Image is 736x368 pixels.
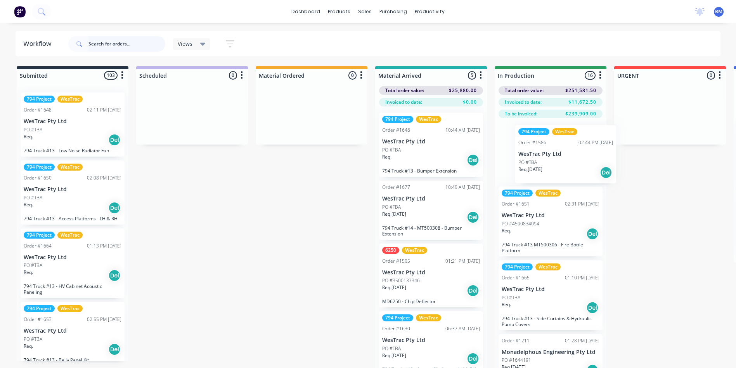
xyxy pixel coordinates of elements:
div: sales [354,6,376,17]
span: BM [715,8,722,15]
span: Views [178,40,192,48]
span: $239,909.00 [565,110,596,117]
span: $11,672.50 [568,99,596,106]
div: products [324,6,354,17]
span: Invoiced to date: [385,99,422,106]
span: Invoiced to date: [505,99,542,106]
span: $0.00 [463,99,477,106]
div: purchasing [376,6,411,17]
span: To be invoiced: [505,110,537,117]
span: $25,880.00 [449,87,477,94]
a: dashboard [287,6,324,17]
span: Total order value: [385,87,424,94]
span: $251,581.50 [565,87,596,94]
div: productivity [411,6,449,17]
input: Search for orders... [88,36,165,52]
span: Total order value: [505,87,544,94]
div: Workflow [23,39,55,49]
img: Factory [14,6,26,17]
